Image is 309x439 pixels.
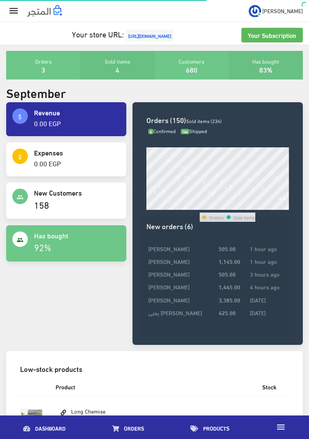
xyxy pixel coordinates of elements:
[248,293,289,306] td: [DATE]
[34,157,61,169] a: 0.00 EGP
[248,280,289,293] td: 4 hours ago
[17,154,24,160] i: attach_money
[146,306,217,319] td: يمنى [PERSON_NAME]
[248,306,289,319] td: [DATE]
[276,422,286,432] i: 
[262,6,303,15] span: [PERSON_NAME]
[34,108,120,116] h4: Revenue
[219,204,225,210] div: 16
[146,293,217,306] td: [PERSON_NAME]
[248,255,289,268] td: 1 hour ago
[249,5,303,17] a: ... [PERSON_NAME]
[17,113,24,120] i: attach_money
[219,270,236,278] strong: 505.00
[282,204,287,210] div: 30
[248,268,289,280] td: 3 hours ago
[34,238,51,255] a: 92%
[219,257,240,265] strong: 1,145.00
[34,231,120,239] h4: Has bought
[167,417,253,437] a: Products
[72,27,175,41] a: Your store URL:[URL][DOMAIN_NAME]
[115,63,119,76] a: 4
[243,379,295,395] th: Stock
[219,282,240,291] strong: 1,445.00
[41,63,45,76] a: 3
[8,5,19,17] i: 
[17,194,24,201] i: people
[192,204,198,210] div: 10
[6,51,80,79] div: Orders
[255,204,260,210] div: 24
[201,204,207,210] div: 12
[124,423,144,433] span: Orders
[241,28,303,42] a: Your Subscription
[167,204,170,210] div: 4
[228,204,234,210] div: 18
[20,365,289,372] h3: Low-stock products
[146,222,289,230] h3: New orders (6)
[229,51,303,79] div: Has bought
[273,204,278,210] div: 28
[209,213,224,222] td: Orders
[34,196,49,213] a: 158
[154,51,229,79] div: Customers
[34,189,120,196] h4: New Customers
[249,5,261,17] img: ...
[6,86,66,99] h2: September
[27,5,62,17] img: .
[186,63,197,76] a: 680
[246,204,251,210] div: 22
[146,268,217,280] td: [PERSON_NAME]
[237,204,243,210] div: 20
[233,213,255,222] td: Sold items
[219,308,236,317] strong: 425.00
[248,242,289,255] td: 1 hour ago
[126,30,173,41] span: [URL][DOMAIN_NAME]
[146,255,217,268] td: [PERSON_NAME]
[89,417,167,437] a: Orders
[35,423,66,433] span: Dashboard
[219,295,240,304] strong: 3,385.00
[158,204,161,210] div: 2
[20,409,43,432] img: long-chemise.jpg
[219,244,236,253] strong: 505.00
[176,204,178,210] div: 6
[203,423,229,433] span: Products
[34,149,120,156] h4: Expenses
[186,116,222,125] span: Sold items (234)
[181,126,207,135] span: Shipped
[148,129,153,135] span: 6
[181,129,190,135] span: 144
[146,280,217,293] td: [PERSON_NAME]
[34,117,61,129] a: 0.00 EGP
[146,116,289,123] h3: Orders (150)
[148,126,176,135] span: Confirmed
[146,242,217,255] td: [PERSON_NAME]
[185,204,187,210] div: 8
[259,63,272,76] a: 83%
[17,236,24,243] i: people
[49,379,243,395] th: Product
[211,204,216,210] div: 14
[264,204,270,210] div: 26
[80,51,154,79] div: Sold items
